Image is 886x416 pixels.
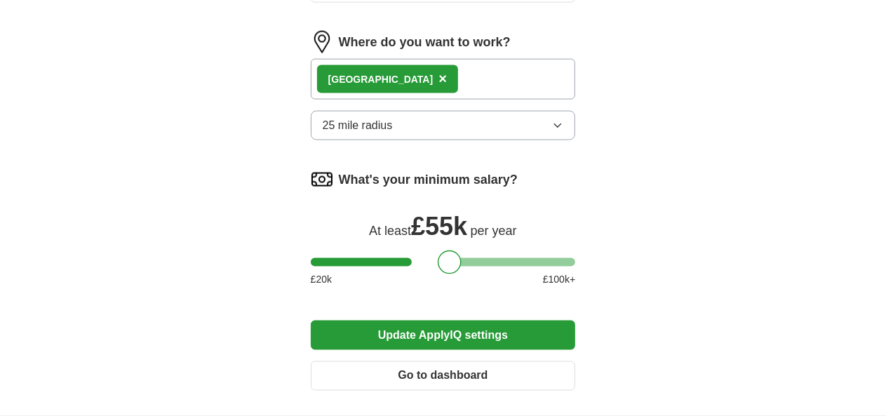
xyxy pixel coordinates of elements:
[471,224,517,238] span: per year
[438,69,447,90] button: ×
[339,33,511,52] label: Where do you want to work?
[323,117,393,134] span: 25 mile radius
[543,272,575,287] span: £ 100 k+
[311,321,576,350] button: Update ApplyIQ settings
[339,170,518,189] label: What's your minimum salary?
[328,72,434,87] div: [GEOGRAPHIC_DATA]
[411,212,467,241] span: £ 55k
[369,224,411,238] span: At least
[311,272,332,287] span: £ 20 k
[311,168,333,191] img: salary.png
[311,361,576,391] button: Go to dashboard
[438,71,447,86] span: ×
[311,111,576,140] button: 25 mile radius
[311,31,333,53] img: location.png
